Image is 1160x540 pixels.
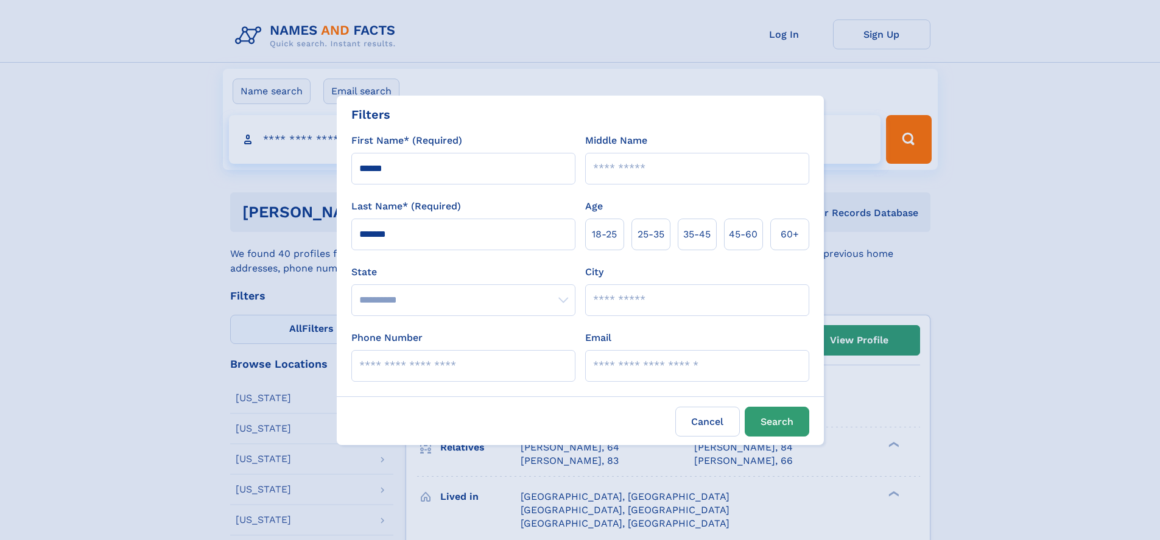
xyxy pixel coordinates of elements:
button: Search [745,407,809,437]
span: 25‑35 [638,227,664,242]
label: Cancel [675,407,740,437]
label: Age [585,199,603,214]
label: Middle Name [585,133,647,148]
label: City [585,265,603,279]
label: First Name* (Required) [351,133,462,148]
label: Phone Number [351,331,423,345]
label: Email [585,331,611,345]
span: 18‑25 [592,227,617,242]
span: 45‑60 [729,227,758,242]
span: 60+ [781,227,799,242]
div: Filters [351,105,390,124]
span: 35‑45 [683,227,711,242]
label: State [351,265,575,279]
label: Last Name* (Required) [351,199,461,214]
